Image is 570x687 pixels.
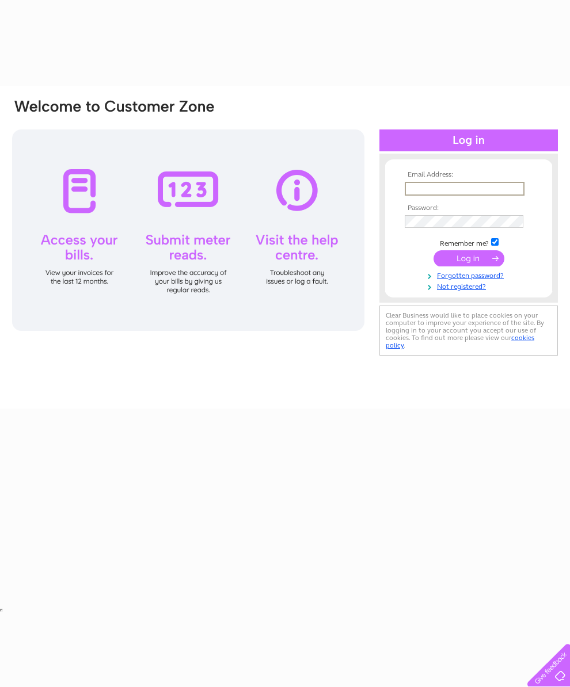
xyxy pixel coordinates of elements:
td: Remember me? [402,236,535,248]
th: Email Address: [402,171,535,179]
th: Password: [402,204,535,212]
a: Not registered? [405,280,535,291]
input: Submit [434,250,504,266]
a: cookies policy [386,334,534,349]
div: Clear Business would like to place cookies on your computer to improve your experience of the sit... [379,306,558,356]
a: Forgotten password? [405,269,535,280]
